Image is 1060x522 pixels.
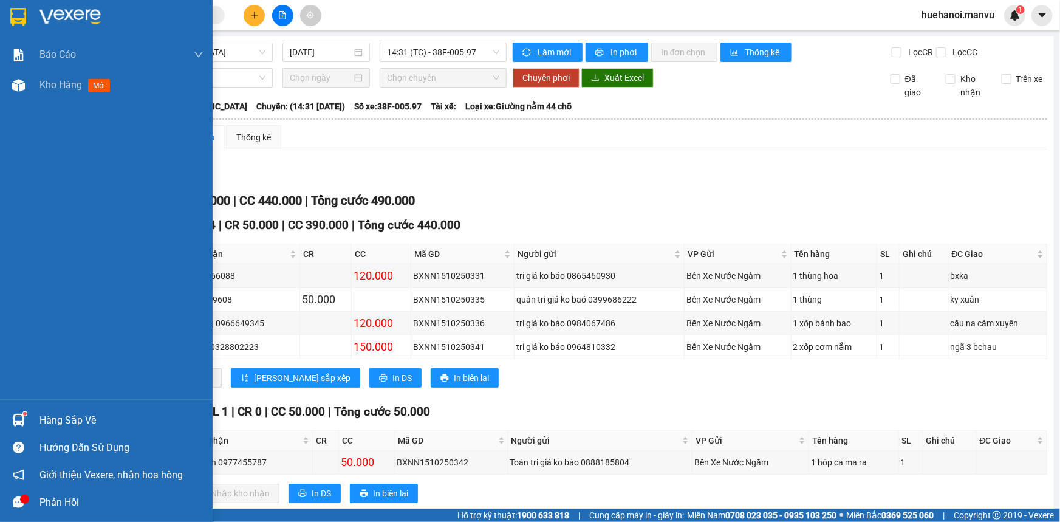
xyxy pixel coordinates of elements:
[238,405,262,419] span: CR 0
[610,46,638,59] span: In phơi
[686,317,789,330] div: Bến Xe Nước Ngầm
[328,405,331,419] span: |
[176,293,298,306] div: ly 0988669608
[39,411,203,430] div: Hàng sắp về
[993,511,1001,520] span: copyright
[578,509,580,522] span: |
[288,218,349,232] span: CC 390.000
[373,487,408,500] span: In biên lai
[256,100,345,113] span: Chuyến: (14:31 [DATE])
[219,218,222,232] span: |
[513,68,580,88] button: Chuyển phơi
[302,291,349,308] div: 50.000
[511,434,680,447] span: Người gửi
[239,193,302,208] span: CC 440.000
[379,374,388,383] span: printer
[39,493,203,512] div: Phản hồi
[360,489,368,499] span: printer
[188,484,279,503] button: downloadNhập kho nhận
[956,72,992,99] span: Kho nhận
[272,5,293,26] button: file-add
[686,293,789,306] div: Bến Xe Nước Ngầm
[39,467,183,483] span: Giới thiệu Vexere, nhận hoa hồng
[298,489,307,499] span: printer
[354,315,409,332] div: 120.000
[517,510,569,520] strong: 1900 633 818
[350,484,418,503] button: printerIn biên lai
[88,79,110,92] span: mới
[793,340,875,354] div: 2 xốp cơm nắm
[589,509,684,522] span: Cung cấp máy in - giấy in:
[879,269,897,283] div: 1
[725,510,836,520] strong: 0708 023 035 - 0935 103 250
[685,335,792,359] td: Bến Xe Nước Ngầm
[244,5,265,26] button: plus
[181,456,310,469] div: tien hanh 0977455787
[792,244,878,264] th: Tên hàng
[290,46,352,59] input: 15/10/2025
[912,7,1004,22] span: huehanoi.manvu
[454,371,489,385] span: In biên lai
[431,100,456,113] span: Tài xế:
[414,247,502,261] span: Mã GD
[793,293,875,306] div: 1 thùng
[516,340,682,354] div: tri giá ko báo 0964810332
[265,405,268,419] span: |
[413,317,512,330] div: BXNN1510250336
[951,293,1045,306] div: ky xuân
[1016,5,1025,14] sup: 1
[290,71,352,84] input: Chọn ngày
[398,434,495,447] span: Mã GD
[39,47,76,62] span: Báo cáo
[745,46,782,59] span: Thống kê
[1031,5,1053,26] button: caret-down
[948,46,979,59] span: Lọc CC
[352,244,411,264] th: CC
[694,456,807,469] div: Bến Xe Nước Ngầm
[182,434,300,447] span: Người nhận
[879,340,897,354] div: 1
[516,269,682,283] div: tri giá ko báo 0865460930
[282,218,285,232] span: |
[10,8,26,26] img: logo-vxr
[951,340,1045,354] div: ngã 3 bchau
[176,340,298,354] div: hoa luân 0328802223
[411,288,515,312] td: BXNN1510250335
[538,46,573,59] span: Làm mới
[231,368,360,388] button: sort-ascending[PERSON_NAME] sắp xếp
[392,371,412,385] span: In DS
[413,340,512,354] div: BXNN1510250341
[13,442,24,453] span: question-circle
[395,451,508,475] td: BXNN1510250342
[522,48,533,58] span: sync
[899,431,923,451] th: SL
[352,218,355,232] span: |
[305,193,308,208] span: |
[692,451,809,475] td: Bến Xe Nước Ngầm
[879,317,897,330] div: 1
[839,513,843,518] span: ⚪️
[431,368,499,388] button: printerIn biên lai
[236,131,271,144] div: Thống kê
[730,48,740,58] span: bar-chart
[334,405,430,419] span: Tổng cước 50.000
[1011,72,1048,86] span: Trên xe
[518,247,671,261] span: Người gửi
[13,469,24,481] span: notification
[411,335,515,359] td: BXNN1510250341
[510,456,691,469] div: Toàn tri giá ko báo 0888185804
[39,79,82,91] span: Kho hàng
[13,496,24,508] span: message
[465,100,572,113] span: Loại xe: Giường nằm 44 chỗ
[12,79,25,92] img: warehouse-icon
[1037,10,1048,21] span: caret-down
[457,509,569,522] span: Hỗ trợ kỹ thuật:
[686,340,789,354] div: Bến Xe Nước Ngầm
[354,100,422,113] span: Số xe: 38F-005.97
[900,72,937,99] span: Đã giao
[687,509,836,522] span: Miền Nam
[685,312,792,335] td: Bến Xe Nước Ngầm
[903,46,935,59] span: Lọc CR
[980,434,1034,447] span: ĐC Giao
[233,193,236,208] span: |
